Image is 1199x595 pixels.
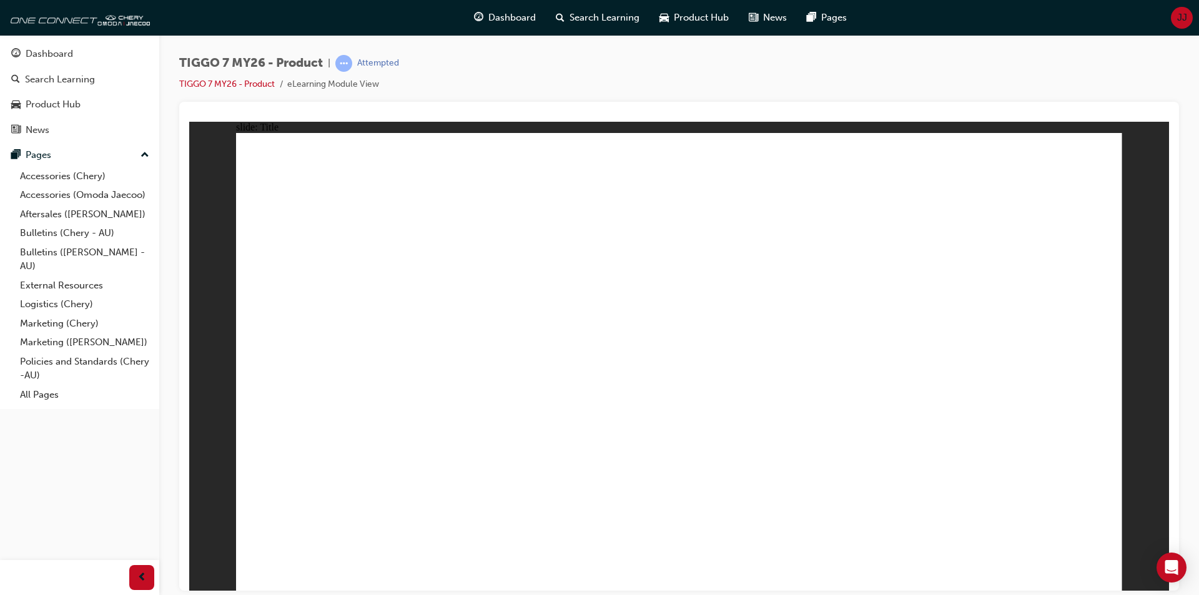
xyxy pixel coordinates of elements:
[141,147,149,164] span: up-icon
[11,74,20,86] span: search-icon
[15,167,154,186] a: Accessories (Chery)
[6,5,150,30] img: oneconnect
[821,11,847,25] span: Pages
[749,10,758,26] span: news-icon
[357,57,399,69] div: Attempted
[15,352,154,385] a: Policies and Standards (Chery -AU)
[25,72,95,87] div: Search Learning
[5,93,154,116] a: Product Hub
[546,5,649,31] a: search-iconSearch Learning
[5,68,154,91] a: Search Learning
[179,79,275,89] a: TIGGO 7 MY26 - Product
[1157,553,1187,583] div: Open Intercom Messenger
[674,11,729,25] span: Product Hub
[11,150,21,161] span: pages-icon
[5,42,154,66] a: Dashboard
[807,10,816,26] span: pages-icon
[649,5,739,31] a: car-iconProduct Hub
[15,243,154,276] a: Bulletins ([PERSON_NAME] - AU)
[11,125,21,136] span: news-icon
[287,77,379,92] li: eLearning Module View
[5,40,154,144] button: DashboardSearch LearningProduct HubNews
[15,205,154,224] a: Aftersales ([PERSON_NAME])
[26,97,81,112] div: Product Hub
[11,99,21,111] span: car-icon
[739,5,797,31] a: news-iconNews
[328,56,330,71] span: |
[570,11,639,25] span: Search Learning
[26,148,51,162] div: Pages
[26,47,73,61] div: Dashboard
[15,224,154,243] a: Bulletins (Chery - AU)
[1171,7,1193,29] button: JJ
[556,10,565,26] span: search-icon
[474,10,483,26] span: guage-icon
[15,333,154,352] a: Marketing ([PERSON_NAME])
[11,49,21,60] span: guage-icon
[15,295,154,314] a: Logistics (Chery)
[179,56,323,71] span: TIGGO 7 MY26 - Product
[15,185,154,205] a: Accessories (Omoda Jaecoo)
[5,144,154,167] button: Pages
[464,5,546,31] a: guage-iconDashboard
[137,570,147,586] span: prev-icon
[335,55,352,72] span: learningRecordVerb_ATTEMPT-icon
[797,5,857,31] a: pages-iconPages
[15,385,154,405] a: All Pages
[488,11,536,25] span: Dashboard
[26,123,49,137] div: News
[5,119,154,142] a: News
[1177,11,1187,25] span: JJ
[763,11,787,25] span: News
[659,10,669,26] span: car-icon
[15,276,154,295] a: External Resources
[15,314,154,333] a: Marketing (Chery)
